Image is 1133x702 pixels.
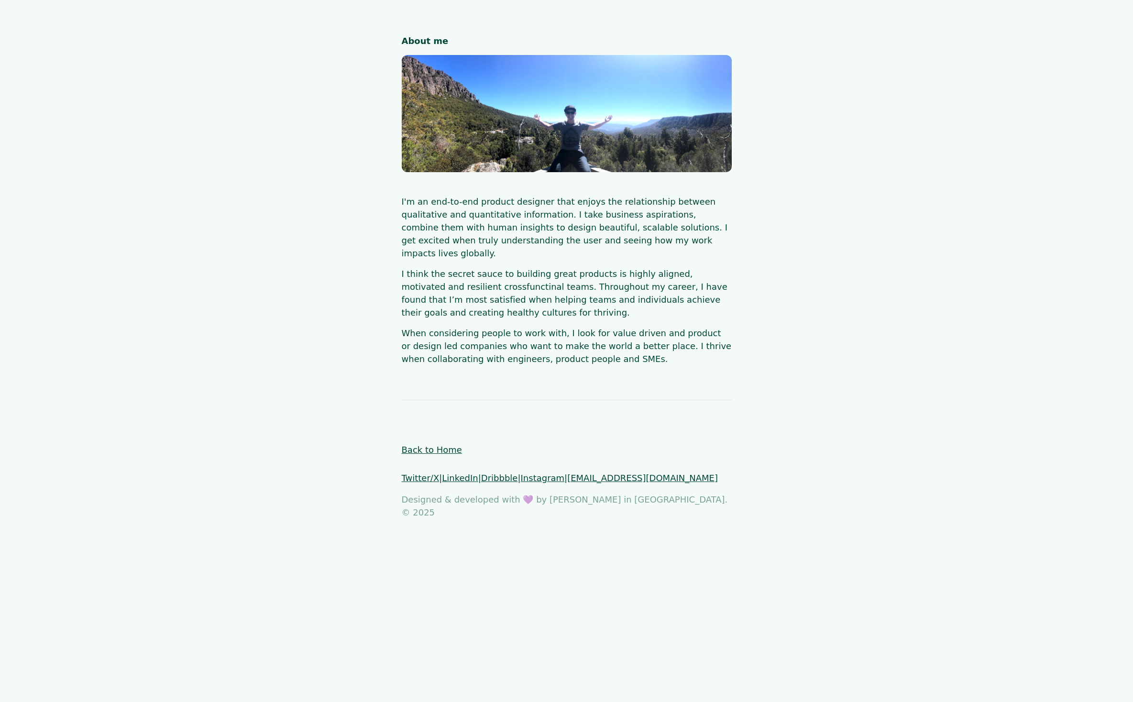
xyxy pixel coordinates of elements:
h1: About me [402,34,732,47]
a: Back to Home [402,445,462,455]
p: Designed & developed with 💜 by [PERSON_NAME] in [GEOGRAPHIC_DATA]. © 2025 [402,493,732,519]
a: Dribbble [481,473,518,483]
a: LinkedIn [442,473,478,483]
p: | | | | [402,472,732,484]
p: When considering people to work with, I look for value driven and product or design led companies... [402,327,732,365]
a: Instagram [521,473,565,483]
img: aboutme_image_desktop.png [402,55,732,172]
a: Twitter/X [402,473,440,483]
a: [EMAIL_ADDRESS][DOMAIN_NAME] [567,473,718,483]
p: I'm an end-to-end product designer that enjoys the relationship between qualitative and quantitat... [402,195,732,260]
p: I think the secret sauce to building great products is highly aligned, motivated and resilient cr... [402,267,732,319]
